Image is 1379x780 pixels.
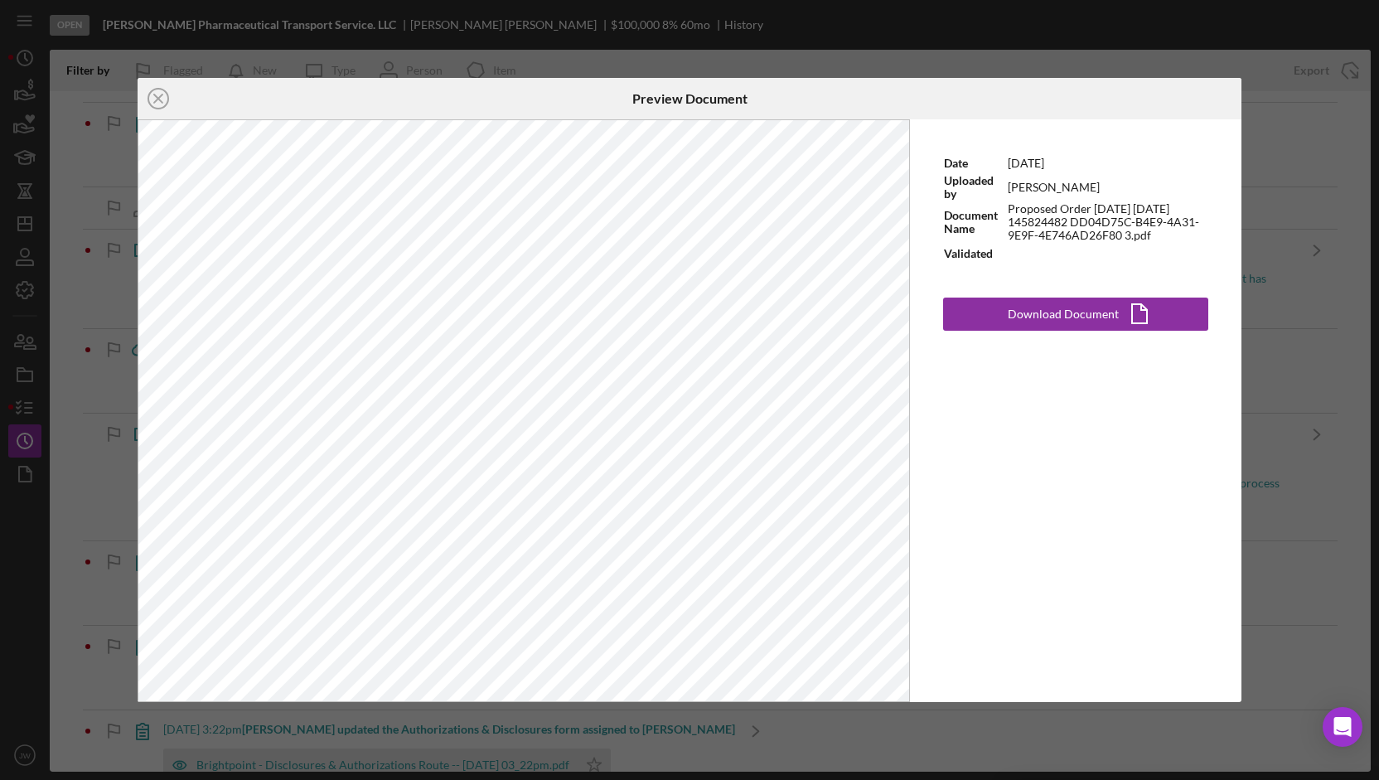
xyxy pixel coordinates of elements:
div: Download Document [1008,298,1119,331]
div: Open Intercom Messenger [1323,707,1362,747]
b: Validated [944,246,993,260]
td: Proposed Order [DATE] [DATE] 145824482 DD04D75C-B4E9-4A31-9E9F-4E746AD26F80 3.pdf [1007,201,1207,243]
h6: Preview Document [632,91,748,106]
b: Uploaded by [944,173,994,201]
button: Download Document [943,298,1208,331]
b: Date [944,156,968,170]
td: [DATE] [1007,153,1207,173]
td: [PERSON_NAME] [1007,173,1207,201]
b: Document Name [944,208,998,235]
